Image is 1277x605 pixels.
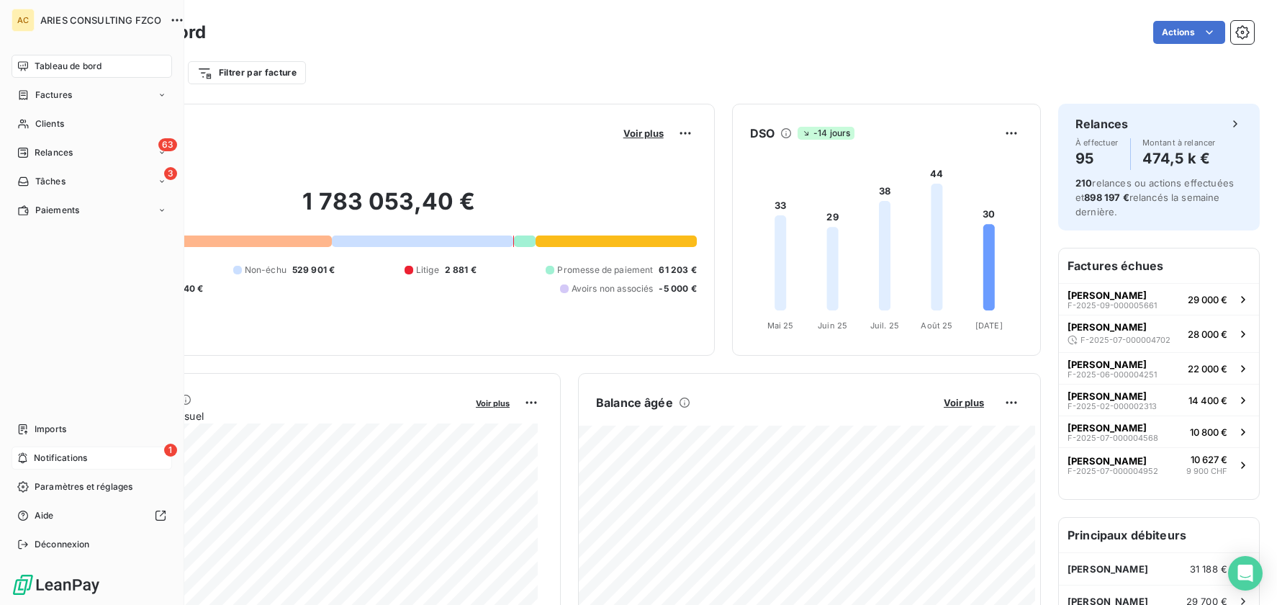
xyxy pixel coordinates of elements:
span: 22 000 € [1188,363,1227,375]
span: À effectuer [1075,138,1119,147]
span: Litige [416,264,439,277]
span: Tâches [35,175,66,188]
button: Actions [1153,21,1225,44]
span: -5 000 € [659,282,696,295]
h6: Balance âgée [596,394,673,411]
span: [PERSON_NAME] [1068,422,1147,434]
span: F-2025-09-000005661 [1068,301,1157,310]
span: 28 000 € [1188,328,1227,340]
span: 29 000 € [1188,294,1227,305]
button: [PERSON_NAME]F-2025-07-00000495210 627 €9 900 CHF [1059,447,1259,483]
span: Voir plus [623,127,664,139]
button: Filtrer par facture [188,61,306,84]
h6: Factures échues [1059,248,1259,283]
span: [PERSON_NAME] [1068,359,1147,370]
span: 14 400 € [1188,395,1227,406]
span: 10 627 € [1191,454,1227,465]
span: Déconnexion [35,538,90,551]
span: 2 881 € [445,264,477,277]
span: F-2025-07-000004702 [1080,336,1170,344]
span: Chiffre d'affaires mensuel [81,408,466,423]
span: Imports [35,423,66,436]
span: 63 [158,138,177,151]
button: [PERSON_NAME]F-2025-07-00000470228 000 € [1059,315,1259,352]
span: Montant à relancer [1142,138,1216,147]
span: [PERSON_NAME] [1068,290,1147,301]
span: Notifications [34,452,87,465]
span: [PERSON_NAME] [1068,455,1147,467]
tspan: Mai 25 [767,321,793,331]
h6: Principaux débiteurs [1059,518,1259,552]
span: Paramètres et réglages [35,480,132,493]
tspan: [DATE] [975,321,1003,331]
span: [PERSON_NAME] [1068,321,1147,333]
span: 10 800 € [1190,426,1227,438]
span: Factures [35,89,72,102]
span: 1 [164,444,177,457]
span: F-2025-02-000002313 [1068,402,1157,411]
span: Voir plus [476,398,510,408]
tspan: Août 25 [921,321,952,331]
tspan: Juil. 25 [870,321,899,331]
button: [PERSON_NAME]F-2025-02-00000231314 400 € [1059,384,1259,416]
div: AC [12,9,35,32]
span: Voir plus [944,397,984,408]
span: F-2025-07-000004952 [1068,467,1158,475]
button: Voir plus [619,127,668,140]
span: -14 jours [798,127,854,140]
button: Voir plus [471,396,514,409]
h2: 1 783 053,40 € [81,187,697,230]
span: Non-échu [245,264,286,277]
button: [PERSON_NAME]F-2025-09-00000566129 000 € [1059,283,1259,315]
span: 9 900 CHF [1186,465,1227,478]
span: Promesse de paiement [557,264,653,277]
a: Aide [12,504,172,527]
span: Paiements [35,204,79,217]
span: 898 197 € [1084,192,1129,203]
span: 61 203 € [659,264,696,277]
span: F-2025-07-000004568 [1068,434,1158,442]
span: 3 [164,167,177,180]
img: Logo LeanPay [12,573,101,596]
h6: DSO [750,125,775,142]
span: Tableau de bord [35,60,101,73]
span: Aide [35,509,54,522]
span: [PERSON_NAME] [1068,390,1147,402]
span: relances ou actions effectuées et relancés la semaine dernière. [1075,177,1234,218]
h6: Relances [1075,115,1128,133]
button: Voir plus [939,396,988,409]
button: [PERSON_NAME]F-2025-06-00000425122 000 € [1059,352,1259,384]
button: [PERSON_NAME]F-2025-07-00000456810 800 € [1059,416,1259,447]
h4: 474,5 k € [1142,147,1216,170]
tspan: Juin 25 [818,321,847,331]
span: 210 [1075,177,1092,189]
span: 529 901 € [292,264,335,277]
span: Avoirs non associés [572,282,654,295]
span: Clients [35,117,64,130]
span: F-2025-06-000004251 [1068,370,1157,379]
span: ARIES CONSULTING FZCO [40,14,161,26]
h4: 95 [1075,147,1119,170]
span: Relances [35,146,73,159]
